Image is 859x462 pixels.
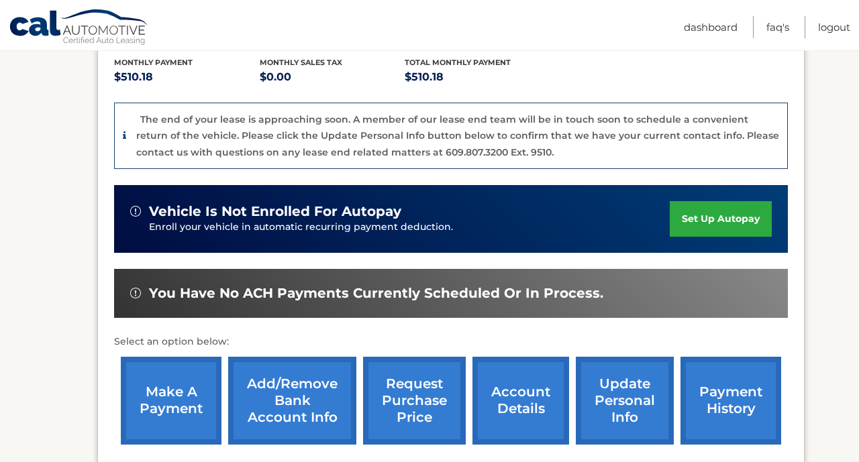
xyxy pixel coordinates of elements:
[114,58,193,67] span: Monthly Payment
[576,357,674,445] a: update personal info
[9,9,150,48] a: Cal Automotive
[680,357,781,445] a: payment history
[130,206,141,217] img: alert-white.svg
[405,58,511,67] span: Total Monthly Payment
[766,16,789,38] a: FAQ's
[149,285,603,302] span: You have no ACH payments currently scheduled or in process.
[130,288,141,298] img: alert-white.svg
[363,357,466,445] a: request purchase price
[228,357,356,445] a: Add/Remove bank account info
[405,68,550,86] p: $510.18
[136,113,779,158] p: The end of your lease is approaching soon. A member of our lease end team will be in touch soon t...
[149,203,401,220] span: vehicle is not enrolled for autopay
[260,58,342,67] span: Monthly sales Tax
[149,220,670,235] p: Enroll your vehicle in automatic recurring payment deduction.
[260,68,405,86] p: $0.00
[472,357,569,445] a: account details
[670,201,772,237] a: set up autopay
[818,16,850,38] a: Logout
[114,334,788,350] p: Select an option below:
[114,68,260,86] p: $510.18
[121,357,221,445] a: make a payment
[684,16,738,38] a: Dashboard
